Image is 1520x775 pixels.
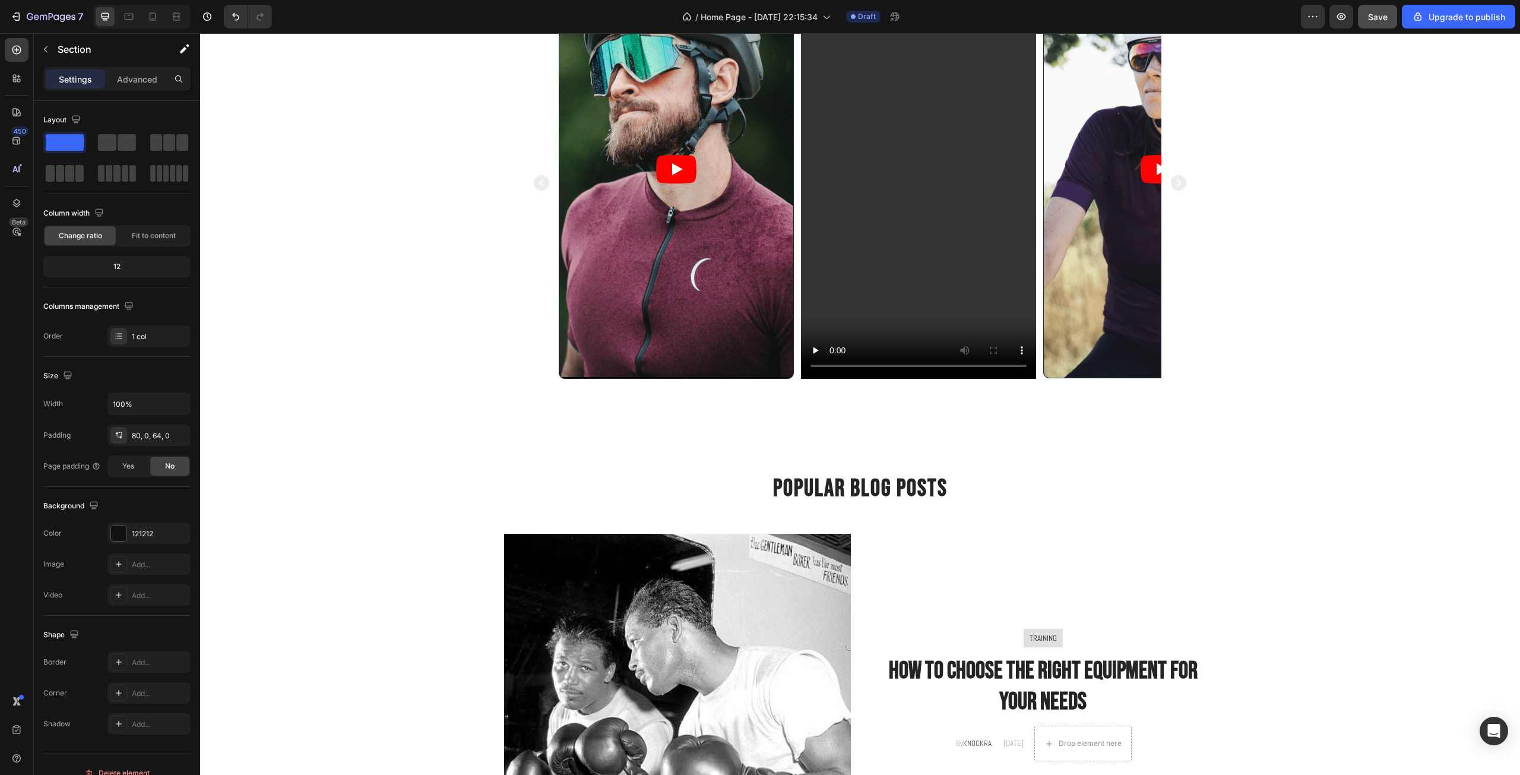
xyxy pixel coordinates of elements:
div: Add... [132,559,188,570]
div: 12 [46,258,188,275]
div: Color [43,528,62,539]
button: Upgrade to publish [1402,5,1515,29]
div: Padding [43,430,71,441]
div: Video [43,590,62,600]
span: No [165,461,175,472]
div: Background [43,498,101,514]
h3: how to choose the right equipment for your needs [670,621,1016,685]
button: Play [456,122,496,150]
div: Beta [9,217,28,227]
div: Columns management [43,299,136,315]
div: 450 [11,126,28,136]
input: Auto [108,393,190,415]
div: Add... [132,719,188,730]
div: Undo/Redo [224,5,272,29]
button: 7 [5,5,88,29]
div: Add... [132,688,188,699]
div: Page padding [43,461,101,472]
div: Add... [132,657,188,668]
p: 7 [78,10,83,24]
span: By [756,705,763,715]
div: Size [43,368,75,384]
div: Column width [43,205,106,222]
p: Section [58,42,155,56]
div: Shadow [43,719,71,729]
span: Fit to content [132,230,176,241]
button: Save [1358,5,1397,29]
div: Layout [43,112,83,128]
p: Advanced [117,73,157,86]
div: 1 col [132,331,188,342]
div: 80, 0, 64, 0 [132,431,188,441]
div: Width [43,398,63,409]
button: Play [940,122,981,150]
div: Shape [43,627,81,643]
span: Draft [858,11,876,22]
div: Open Intercom Messenger [1480,717,1508,745]
iframe: Design area [200,33,1520,775]
div: Corner [43,688,67,698]
div: Add... [132,590,188,601]
div: Order [43,331,63,341]
p: Settings [59,73,92,86]
span: Save [1368,12,1388,22]
span: Yes [122,461,134,472]
div: Upgrade to publish [1412,11,1505,23]
div: Image [43,559,64,570]
div: Border [43,657,66,668]
h2: Popular Blog Posts [304,439,1016,472]
div: 121212 [132,529,188,539]
p: [DATE] [803,704,824,716]
button: Carousel Next Arrow [969,140,988,159]
button: Carousel Back Arrow [332,140,351,159]
p: TRAINING [829,599,857,611]
span: Change ratio [59,230,102,241]
div: Drop element here [859,706,921,715]
p: KNOCKRA [756,704,791,716]
span: / [695,11,698,23]
span: Home Page - [DATE] 22:15:34 [701,11,818,23]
